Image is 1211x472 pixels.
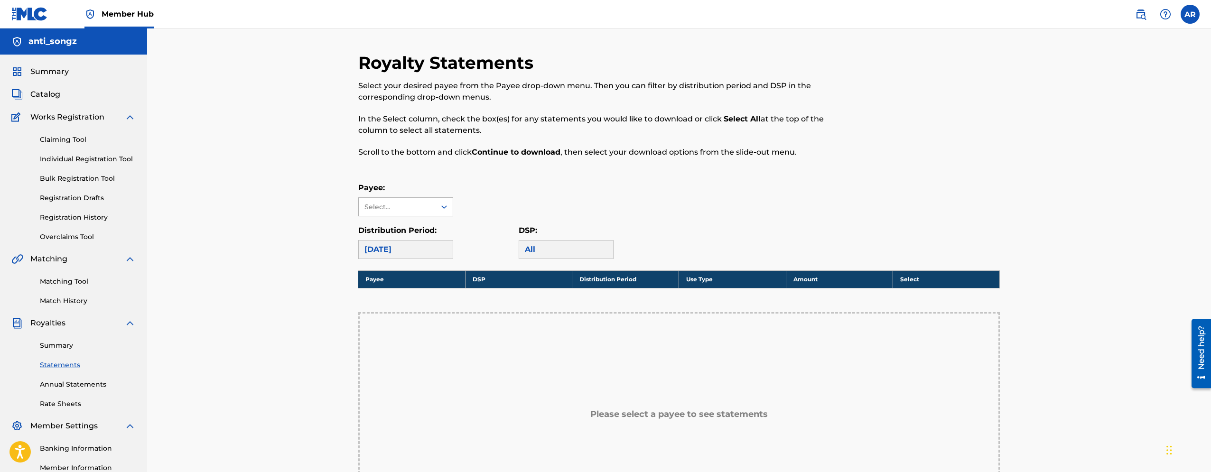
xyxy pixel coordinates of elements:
th: Payee [358,270,465,288]
strong: Continue to download [472,148,560,157]
label: Payee: [358,183,385,192]
img: expand [124,317,136,329]
div: Select... [364,202,429,212]
img: Top Rightsholder [84,9,96,20]
div: Drag [1166,436,1172,464]
a: Claiming Tool [40,135,136,145]
span: Matching [30,253,67,265]
a: Annual Statements [40,379,136,389]
a: SummarySummary [11,66,69,77]
a: Individual Registration Tool [40,154,136,164]
span: Works Registration [30,111,104,123]
img: expand [124,111,136,123]
a: Overclaims Tool [40,232,136,242]
p: Select your desired payee from the Payee drop-down menu. Then you can filter by distribution peri... [358,80,852,103]
span: Member Settings [30,420,98,432]
th: DSP [465,270,572,288]
a: Registration Drafts [40,193,136,203]
img: expand [124,420,136,432]
label: DSP: [519,226,537,235]
h5: Please select a payee to see statements [590,409,768,420]
img: MLC Logo [11,7,48,21]
h5: anti_songz [28,36,77,47]
img: Summary [11,66,23,77]
img: Matching [11,253,23,265]
img: Member Settings [11,420,23,432]
th: Use Type [679,270,786,288]
th: Amount [786,270,893,288]
th: Distribution Period [572,270,679,288]
a: Rate Sheets [40,399,136,409]
img: search [1135,9,1146,20]
img: help [1160,9,1171,20]
span: Catalog [30,89,60,100]
a: Registration History [40,213,136,222]
span: Summary [30,66,69,77]
strong: Select All [724,114,761,123]
img: Accounts [11,36,23,47]
a: Summary [40,341,136,351]
a: Banking Information [40,444,136,453]
img: Royalties [11,317,23,329]
iframe: Resource Center [1184,315,1211,393]
div: Help [1156,5,1175,24]
img: expand [124,253,136,265]
h2: Royalty Statements [358,52,538,74]
label: Distribution Period: [358,226,437,235]
a: Match History [40,296,136,306]
img: Works Registration [11,111,24,123]
img: Catalog [11,89,23,100]
a: CatalogCatalog [11,89,60,100]
p: Scroll to the bottom and click , then select your download options from the slide-out menu. [358,147,852,158]
p: In the Select column, check the box(es) for any statements you would like to download or click at... [358,113,852,136]
th: Select [893,270,999,288]
iframe: Chat Widget [1164,426,1211,472]
a: Matching Tool [40,277,136,287]
span: Member Hub [102,9,154,19]
a: Statements [40,360,136,370]
a: Bulk Registration Tool [40,174,136,184]
div: User Menu [1181,5,1200,24]
a: Public Search [1131,5,1150,24]
span: Royalties [30,317,65,329]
